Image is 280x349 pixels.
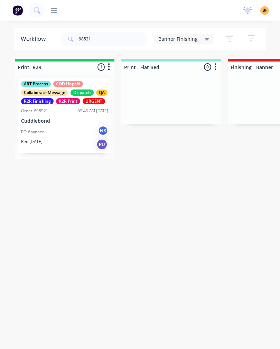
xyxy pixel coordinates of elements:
[262,7,267,13] span: BF
[98,125,108,136] div: NS
[21,118,108,124] p: Cuddlebond
[21,89,68,96] div: Collaborate Message
[21,108,48,114] div: Order #98521
[56,98,80,104] div: R2R Print
[21,35,49,43] div: Workflow
[21,129,44,135] p: PO #banner
[18,78,111,153] div: ART ProcessCOD UnpaidCollaborate MessageDispatchQAR2R FinishingR2R PrintURGENTOrder #9852109:45 A...
[96,89,108,96] div: QA
[12,5,23,16] img: Factory
[21,81,51,87] div: ART Process
[21,139,43,145] p: Req. [DATE]
[21,98,54,104] div: R2R Finishing
[77,108,108,114] div: 09:45 AM [DATE]
[71,89,94,96] div: Dispatch
[158,35,198,43] span: Banner Finishing
[83,98,105,104] div: URGENT
[53,81,83,87] div: COD Unpaid
[79,32,147,46] input: Search for orders...
[96,139,108,150] div: PU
